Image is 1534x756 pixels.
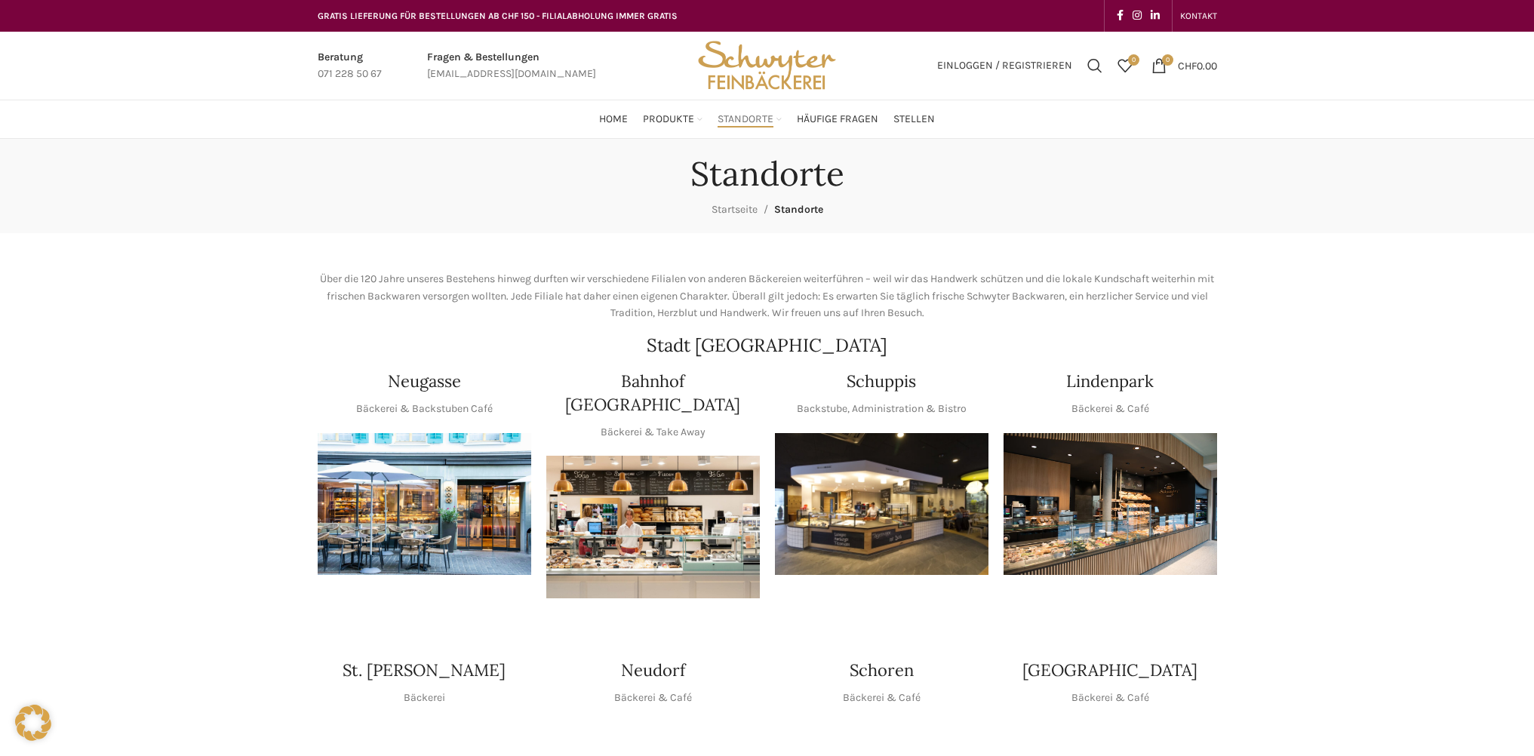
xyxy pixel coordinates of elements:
span: GRATIS LIEFERUNG FÜR BESTELLUNGEN AB CHF 150 - FILIALABHOLUNG IMMER GRATIS [318,11,678,21]
a: Infobox link [427,49,596,83]
a: Startseite [712,203,758,216]
a: Produkte [643,104,702,134]
a: Home [599,104,628,134]
a: Suchen [1080,51,1110,81]
img: Bäckerei Schwyter [693,32,841,100]
p: Bäckerei & Take Away [601,424,706,441]
a: 0 CHF0.00 [1144,51,1225,81]
h4: Neudorf [621,659,685,682]
h4: St. [PERSON_NAME] [343,659,506,682]
p: Bäckerei & Café [614,690,692,706]
a: Standorte [718,104,782,134]
p: Bäckerei & Café [1071,690,1149,706]
h4: [GEOGRAPHIC_DATA] [1022,659,1197,682]
span: Einloggen / Registrieren [937,60,1072,71]
h4: Lindenpark [1066,370,1154,393]
div: Meine Wunschliste [1110,51,1140,81]
p: Backstube, Administration & Bistro [797,401,967,417]
span: Standorte [774,203,823,216]
h4: Schuppis [847,370,916,393]
h2: Stadt [GEOGRAPHIC_DATA] [318,337,1217,355]
span: 0 [1162,54,1173,66]
a: Instagram social link [1128,5,1146,26]
h4: Bahnhof [GEOGRAPHIC_DATA] [546,370,760,416]
img: 150130-Schwyter-013 [775,433,988,576]
a: KONTAKT [1180,1,1217,31]
h1: Standorte [690,154,844,194]
a: 0 [1110,51,1140,81]
p: Bäckerei & Café [1071,401,1149,417]
a: Einloggen / Registrieren [930,51,1080,81]
img: 017-e1571925257345 [1004,433,1217,576]
a: Infobox link [318,49,382,83]
bdi: 0.00 [1178,59,1217,72]
a: Linkedin social link [1146,5,1164,26]
span: 0 [1128,54,1139,66]
span: Home [599,112,628,127]
span: Häufige Fragen [797,112,878,127]
h4: Schoren [850,659,914,682]
p: Bäckerei [404,690,445,706]
span: Stellen [893,112,935,127]
p: Bäckerei & Café [843,690,921,706]
img: Bahnhof St. Gallen [546,456,760,598]
span: CHF [1178,59,1197,72]
h4: Neugasse [388,370,461,393]
span: Produkte [643,112,694,127]
a: Häufige Fragen [797,104,878,134]
img: Neugasse [318,433,531,576]
div: Secondary navigation [1173,1,1225,31]
p: Bäckerei & Backstuben Café [356,401,493,417]
a: Site logo [693,58,841,71]
a: Stellen [893,104,935,134]
span: Standorte [718,112,773,127]
a: Facebook social link [1112,5,1128,26]
span: KONTAKT [1180,11,1217,21]
p: Über die 120 Jahre unseres Bestehens hinweg durften wir verschiedene Filialen von anderen Bäckere... [318,271,1217,321]
div: Main navigation [310,104,1225,134]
